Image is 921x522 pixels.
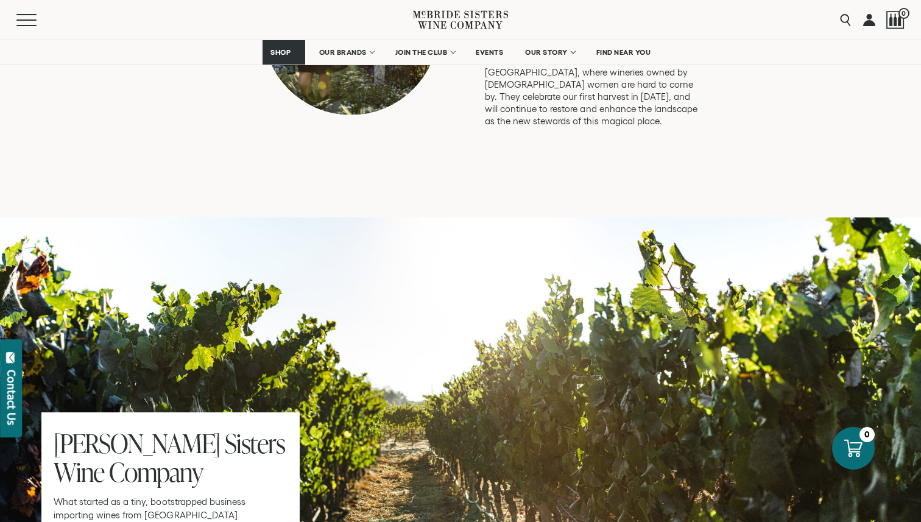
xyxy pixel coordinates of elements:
[225,425,285,461] span: Sisters
[270,48,291,57] span: SHOP
[387,40,462,65] a: JOIN THE CLUB
[596,48,651,57] span: FIND NEAR YOU
[476,48,503,57] span: EVENTS
[517,40,582,65] a: OUR STORY
[588,40,659,65] a: FIND NEAR YOU
[109,454,203,490] span: Company
[898,8,909,19] span: 0
[16,14,60,26] button: Mobile Menu Trigger
[395,48,448,57] span: JOIN THE CLUB
[525,48,568,57] span: OUR STORY
[54,425,220,461] span: [PERSON_NAME]
[263,40,305,65] a: SHOP
[311,40,381,65] a: OUR BRANDS
[54,454,104,490] span: Wine
[319,48,367,57] span: OUR BRANDS
[468,40,511,65] a: EVENTS
[859,427,875,442] div: 0
[5,370,18,425] div: Contact Us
